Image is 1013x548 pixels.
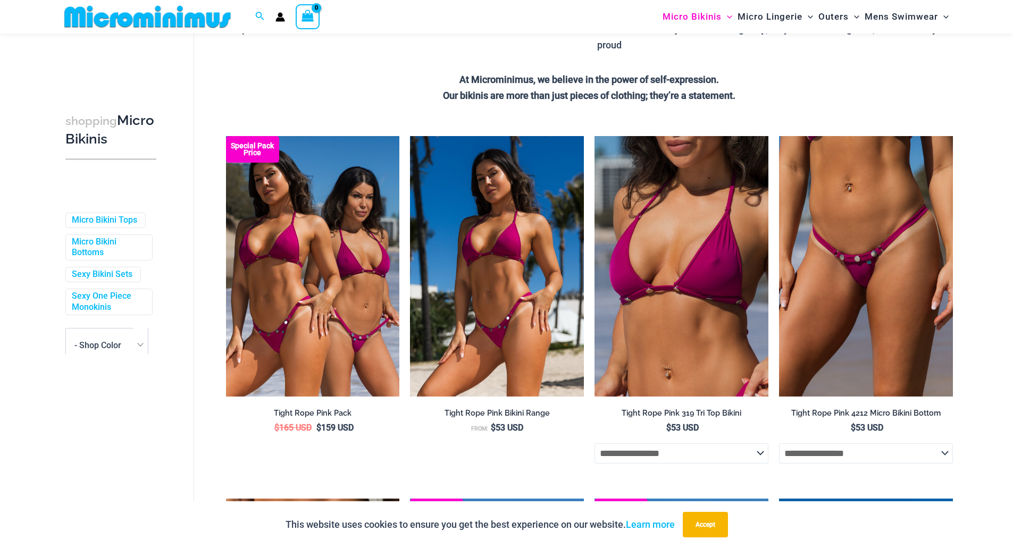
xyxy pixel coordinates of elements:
[226,142,279,156] b: Special Pack Price
[595,408,768,422] a: Tight Rope Pink 319 Tri Top Bikini
[226,408,400,422] a: Tight Rope Pink Pack
[274,423,312,433] bdi: 165 USD
[316,423,354,433] bdi: 159 USD
[226,408,400,418] h2: Tight Rope Pink Pack
[666,423,699,433] bdi: 53 USD
[816,3,862,30] a: OutersMenu ToggleMenu Toggle
[471,425,488,432] span: From:
[663,3,722,30] span: Micro Bikinis
[443,90,735,101] strong: Our bikinis are more than just pieces of clothing; they’re a statement.
[74,340,121,350] span: - Shop Color
[595,408,768,418] h2: Tight Rope Pink 319 Tri Top Bikini
[735,3,816,30] a: Micro LingerieMenu ToggleMenu Toggle
[862,3,951,30] a: Mens SwimwearMenu ToggleMenu Toggle
[410,136,584,397] img: Tight Rope Pink 319 Top 4228 Thong 05
[65,114,117,128] span: shopping
[660,3,735,30] a: Micro BikinisMenu ToggleMenu Toggle
[66,328,148,362] span: - Shop Color
[722,3,732,30] span: Menu Toggle
[459,74,719,85] strong: At Microminimus, we believe in the power of self-expression.
[938,3,949,30] span: Menu Toggle
[60,5,235,29] img: MM SHOP LOGO FLAT
[595,136,768,397] a: Tight Rope Pink 319 Top 01Tight Rope Pink 319 Top 4228 Thong 06Tight Rope Pink 319 Top 4228 Thong 06
[65,112,156,148] h3: Micro Bikinis
[296,4,320,29] a: View Shopping Cart, empty
[779,408,953,418] h2: Tight Rope Pink 4212 Micro Bikini Bottom
[226,136,400,397] img: Collection Pack F
[738,3,802,30] span: Micro Lingerie
[286,517,675,533] p: This website uses cookies to ensure you get the best experience on our website.
[226,136,400,397] a: Collection Pack F Collection Pack B (3)Collection Pack B (3)
[818,3,849,30] span: Outers
[658,2,953,32] nav: Site Navigation
[595,136,768,397] img: Tight Rope Pink 319 Top 01
[683,512,728,537] button: Accept
[65,328,148,363] span: - Shop Color
[865,3,938,30] span: Mens Swimwear
[779,136,953,397] a: Tight Rope Pink 319 4212 Micro 01Tight Rope Pink 319 4212 Micro 02Tight Rope Pink 319 4212 Micro 02
[666,423,671,433] span: $
[255,10,265,23] a: Search icon link
[779,136,953,397] img: Tight Rope Pink 319 4212 Micro 01
[851,423,856,433] span: $
[275,12,285,22] a: Account icon link
[410,136,584,397] a: Tight Rope Pink 319 Top 4228 Thong 05Tight Rope Pink 319 Top 4228 Thong 06Tight Rope Pink 319 Top...
[779,408,953,422] a: Tight Rope Pink 4212 Micro Bikini Bottom
[72,237,144,259] a: Micro Bikini Bottoms
[849,3,859,30] span: Menu Toggle
[72,215,137,226] a: Micro Bikini Tops
[410,408,584,422] a: Tight Rope Pink Bikini Range
[626,519,675,530] a: Learn more
[72,269,132,280] a: Sexy Bikini Sets
[802,3,813,30] span: Menu Toggle
[72,291,144,313] a: Sexy One Piece Monokinis
[410,408,584,418] h2: Tight Rope Pink Bikini Range
[491,423,523,433] bdi: 53 USD
[316,423,321,433] span: $
[274,423,279,433] span: $
[851,423,883,433] bdi: 53 USD
[491,423,496,433] span: $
